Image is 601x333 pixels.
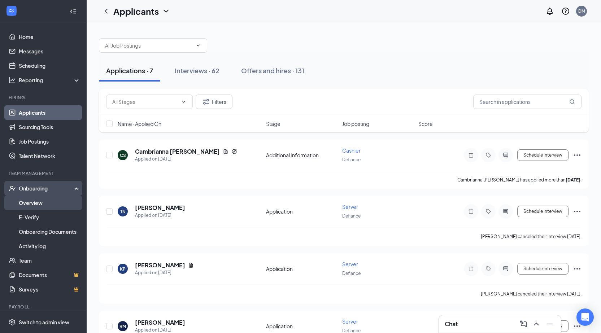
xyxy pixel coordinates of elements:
a: Talent Network [19,149,80,163]
div: Interviews · 62 [175,66,219,75]
div: Applied on [DATE] [135,212,185,219]
h5: [PERSON_NAME] [135,261,185,269]
input: All Job Postings [105,41,192,49]
a: E-Verify [19,210,80,224]
div: Offers and hires · 131 [241,66,304,75]
svg: Tag [484,266,493,272]
div: Payroll [9,304,79,310]
svg: UserCheck [9,185,16,192]
div: Application [266,265,338,272]
svg: Document [188,262,194,268]
span: Defiance [342,271,361,276]
div: Application [266,323,338,330]
a: Home [19,30,80,44]
div: Open Intercom Messenger [576,308,594,326]
div: Applied on [DATE] [135,269,194,276]
div: Hiring [9,95,79,101]
span: Server [342,318,358,325]
button: Minimize [544,318,555,330]
a: SurveysCrown [19,282,80,297]
button: Filter Filters [196,95,232,109]
h3: Chat [445,320,458,328]
svg: MagnifyingGlass [569,99,575,105]
div: Application [266,208,338,215]
span: Server [342,261,358,267]
input: All Stages [112,98,178,106]
span: Server [342,203,358,210]
div: Reporting [19,76,81,84]
div: Applied on [DATE] [135,155,237,163]
svg: Note [467,152,475,158]
svg: QuestionInfo [561,7,570,16]
svg: Tag [484,152,493,158]
button: Schedule Interview [517,149,569,161]
a: DocumentsCrown [19,268,80,282]
h5: [PERSON_NAME] [135,204,185,212]
svg: Filter [202,97,210,106]
svg: Ellipses [573,151,582,159]
span: Cashier [342,147,361,154]
svg: ChevronDown [162,7,170,16]
svg: Collapse [70,8,77,15]
div: [PERSON_NAME] canceled their interview [DATE]. [481,233,582,240]
a: Messages [19,44,80,58]
h5: [PERSON_NAME] [135,319,185,327]
span: Name · Applied On [118,120,161,127]
span: Defiance [342,157,361,162]
svg: ActiveChat [501,209,510,214]
svg: WorkstreamLogo [8,7,15,14]
div: Additional Information [266,152,338,159]
svg: Note [467,266,475,272]
svg: Ellipses [573,207,582,216]
b: [DATE] [566,177,580,183]
svg: Ellipses [573,322,582,330]
button: Schedule Interview [517,206,569,217]
div: TN [120,209,126,215]
svg: Analysis [9,76,16,84]
input: Search in applications [473,95,582,109]
div: DM [578,8,585,14]
a: Applicants [19,105,80,120]
div: Switch to admin view [19,319,69,326]
button: ChevronUp [531,318,542,330]
a: Sourcing Tools [19,120,80,134]
svg: ChevronLeft [102,7,110,16]
a: Job Postings [19,134,80,149]
svg: Reapply [231,149,237,154]
div: Team Management [9,170,79,176]
svg: ChevronDown [181,99,187,105]
div: Applications · 7 [106,66,153,75]
svg: Note [467,209,475,214]
button: ComposeMessage [518,318,529,330]
a: Team [19,253,80,268]
div: [PERSON_NAME] canceled their interview [DATE]. [481,290,582,298]
svg: ActiveChat [501,266,510,272]
div: Onboarding [19,185,74,192]
a: Onboarding Documents [19,224,80,239]
a: Scheduling [19,58,80,73]
h5: Cambrianna [PERSON_NAME] [135,148,220,155]
div: KP [120,266,126,272]
svg: Tag [484,209,493,214]
svg: ChevronUp [532,320,541,328]
span: Job posting [342,120,369,127]
svg: ChevronDown [195,43,201,48]
svg: Settings [9,319,16,326]
div: CS [120,152,126,158]
p: Cambrianna [PERSON_NAME] has applied more than . [457,177,582,183]
svg: Notifications [545,7,554,16]
span: Score [418,120,433,127]
svg: Ellipses [573,264,582,273]
button: Schedule Interview [517,263,569,275]
a: Overview [19,196,80,210]
svg: ComposeMessage [519,320,528,328]
h1: Applicants [113,5,159,17]
a: Activity log [19,239,80,253]
div: RM [119,323,126,329]
svg: Document [223,149,228,154]
svg: Minimize [545,320,554,328]
span: Defiance [342,213,361,219]
span: Stage [266,120,280,127]
svg: ActiveChat [501,152,510,158]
